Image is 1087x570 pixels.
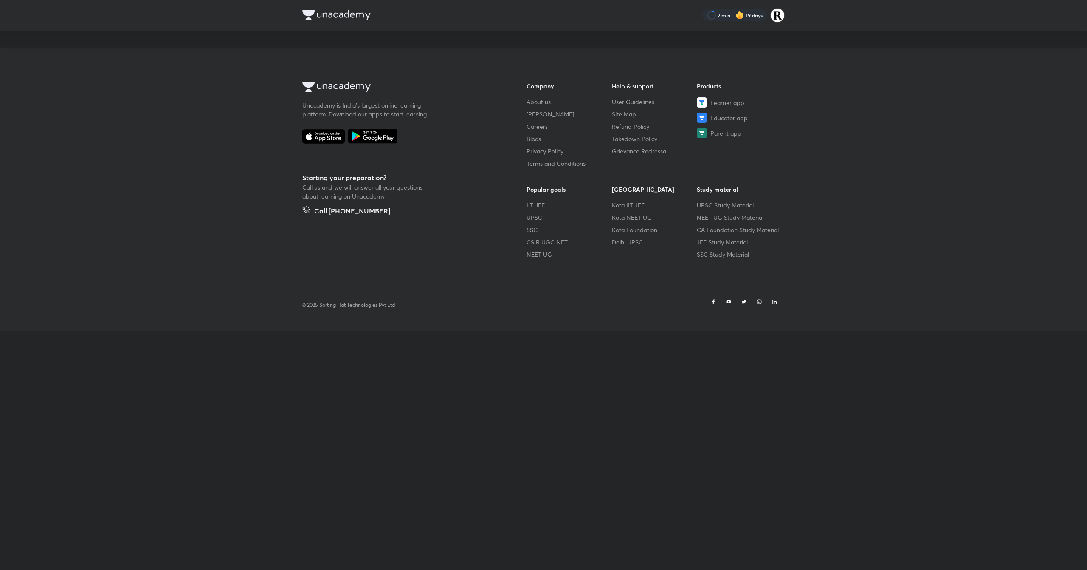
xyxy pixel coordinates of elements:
[612,213,697,222] a: Kota NEET UG
[527,159,612,168] a: Terms and Conditions
[527,250,612,259] a: NEET UG
[710,129,741,138] span: Parent app
[527,213,612,222] a: UPSC
[697,113,782,123] a: Educator app
[527,122,612,131] a: Careers
[697,82,782,91] h6: Products
[302,82,371,92] img: Company Logo
[527,147,612,156] a: Privacy Policy
[697,201,782,210] a: UPSC Study Material
[710,98,744,107] span: Learner app
[527,122,548,131] span: Careers
[697,238,782,247] a: JEE Study Material
[697,128,707,138] img: Parent app
[612,122,697,131] a: Refund Policy
[527,201,612,210] a: IIT JEE
[612,97,697,106] a: User Guidelines
[697,97,782,108] a: Learner app
[302,183,430,201] p: Call us and we will answer all your questions about learning on Unacademy
[612,110,697,119] a: Site Map
[527,238,612,247] a: CSIR UGC NET
[710,113,748,122] span: Educator app
[527,110,612,119] a: [PERSON_NAME]
[697,213,782,222] a: NEET UG Study Material
[735,11,744,20] img: streak
[302,82,499,94] a: Company Logo
[302,10,371,20] img: Company Logo
[302,173,499,183] h5: Starting your preparation?
[527,185,612,194] h6: Popular goals
[612,225,697,234] a: Kota Foundation
[527,97,612,106] a: About us
[697,250,782,259] a: SSC Study Material
[612,185,697,194] h6: [GEOGRAPHIC_DATA]
[302,301,395,309] p: © 2025 Sorting Hat Technologies Pvt Ltd
[612,238,697,247] a: Delhi UPSC
[612,201,697,210] a: Kota IIT JEE
[697,185,782,194] h6: Study material
[314,206,390,218] h5: Call [PHONE_NUMBER]
[612,147,697,156] a: Grievance Redressal
[527,225,612,234] a: SSC
[697,128,782,138] a: Parent app
[697,225,782,234] a: CA Foundation Study Material
[302,101,430,119] p: Unacademy is India’s largest online learning platform. Download our apps to start learning
[612,82,697,91] h6: Help & support
[527,134,612,143] a: Blogs
[770,8,785,23] img: Rakhi Sharma
[697,113,707,123] img: Educator app
[612,134,697,143] a: Takedown Policy
[697,97,707,108] img: Learner app
[302,206,390,218] a: Call [PHONE_NUMBER]
[527,82,612,91] h6: Company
